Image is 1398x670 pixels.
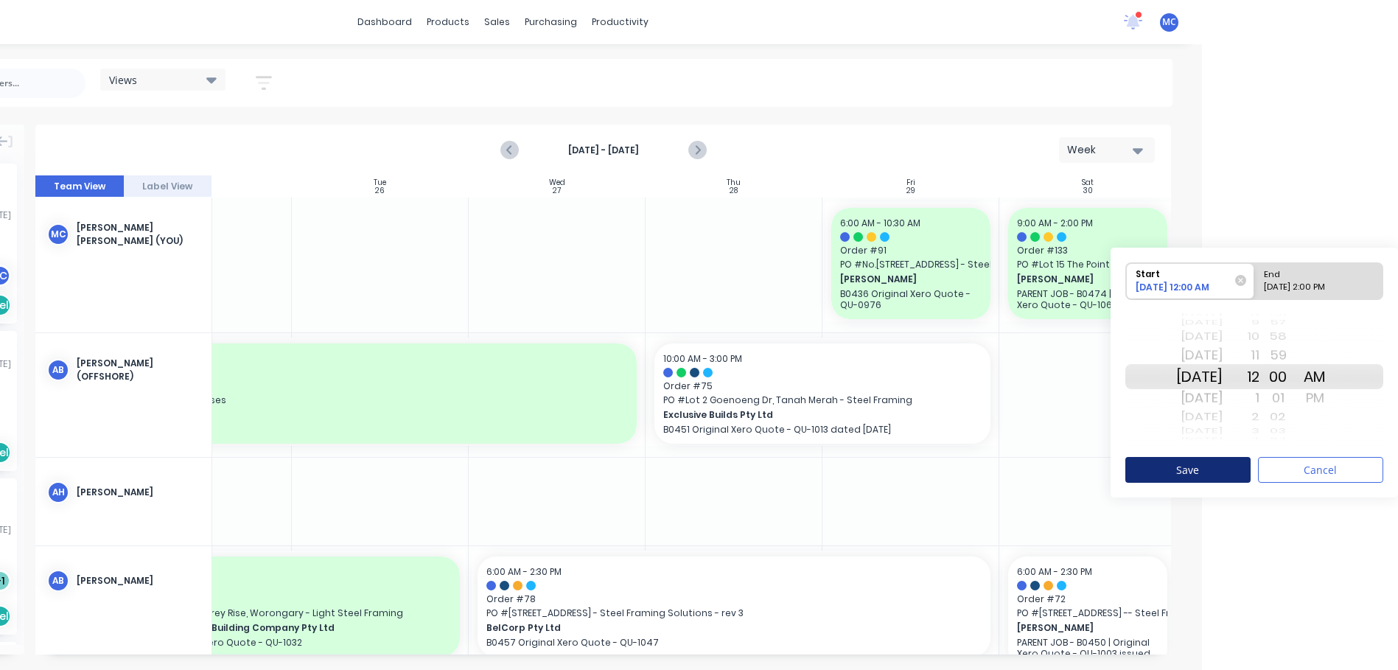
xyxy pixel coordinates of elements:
[1017,637,1158,659] p: PARENT JOB - B0450 | Original Xero Quote - QU-1003 issued [DATE]
[1017,244,1158,257] span: Order # 133
[1017,273,1144,286] span: [PERSON_NAME]
[663,408,950,422] span: Exclusive Builds Pty Ltd
[486,607,982,620] span: PO # [STREET_ADDRESS] - Steel Framing Solutions - rev 3
[77,486,200,499] div: [PERSON_NAME]
[584,11,656,33] div: productivity
[47,481,69,503] div: AH
[375,187,385,195] div: 26
[486,621,932,635] span: BelCorp Pty Ltd
[477,11,517,33] div: sales
[1176,425,1223,437] div: [DATE]
[1176,364,1223,389] div: [DATE]
[1296,364,1333,389] div: AM
[840,217,920,229] span: 6:00 AM - 10:30 AM
[1176,316,1223,329] div: [DATE]
[663,424,982,435] p: B0451 Original Xero Quote - QU-1013 dated [DATE]
[1176,327,1223,346] div: [DATE]
[1259,436,1296,441] div: 04
[1223,327,1259,346] div: 10
[133,621,419,635] span: [PERSON_NAME] Building Company Pty Ltd
[1259,364,1296,389] div: 00
[486,637,982,648] p: B0457 Original Xero Quote - QU-1047
[549,178,565,187] div: Wed
[730,187,738,195] div: 28
[486,593,982,606] span: Order # 78
[350,11,419,33] a: dashboard
[1059,137,1155,163] button: Week
[1176,313,1223,318] div: [DATE]
[1017,593,1158,606] span: Order # 72
[1017,288,1158,310] p: PARENT JOB - B0474 | Original Xero Quote - QU-1068 issued [DATE]
[1082,178,1094,187] div: Sat
[1017,217,1093,229] span: 9:00 AM - 2:00 PM
[1017,258,1158,271] span: PO # Lot 15 The Point Cct, [GEOGRAPHIC_DATA]
[109,72,137,88] span: Views
[1223,343,1259,367] div: 11
[1223,408,1259,427] div: 2
[906,178,915,187] div: Fri
[486,565,562,578] span: 6:00 AM - 2:30 PM
[1017,565,1092,578] span: 6:00 AM - 2:30 PM
[1017,607,1158,620] span: PO # [STREET_ADDRESS] -- Steel Framing - Rev 4
[663,394,982,407] span: PO # Lot 2 Goenoeng Dr, Tanah Merah - Steel Framing
[1176,343,1223,367] div: [DATE]
[530,144,677,157] strong: [DATE] - [DATE]
[47,570,69,592] div: AB
[1259,263,1366,282] div: End
[1259,425,1296,437] div: 03
[1223,364,1259,389] div: 12
[1259,327,1296,346] div: 58
[1130,263,1237,282] div: Start
[1083,187,1093,195] div: 30
[727,178,741,187] div: Thu
[1223,307,1259,446] div: Hour
[47,223,69,245] div: MC
[1223,313,1259,318] div: 8
[1259,313,1296,318] div: 56
[1162,15,1176,29] span: MC
[1223,316,1259,329] div: 9
[1067,142,1135,158] div: Week
[1259,307,1296,446] div: Minute
[1223,386,1259,410] div: 1
[35,175,124,198] button: Team View
[1176,436,1223,441] div: [DATE]
[419,11,477,33] div: products
[553,187,561,195] div: 27
[77,574,200,587] div: [PERSON_NAME]
[906,187,915,195] div: 29
[840,244,982,257] span: Order # 91
[517,11,584,33] div: purchasing
[663,352,742,365] span: 10:00 AM - 3:00 PM
[1259,316,1296,329] div: 57
[1223,425,1259,437] div: 3
[133,637,451,648] p: B0452 Original Xero Quote - QU-1032
[840,273,968,286] span: [PERSON_NAME]
[1125,457,1251,483] button: Save
[47,359,69,381] div: AB
[124,175,212,198] button: Label View
[1017,621,1144,635] span: [PERSON_NAME]
[1176,408,1223,427] div: [DATE]
[77,221,200,248] div: [PERSON_NAME] [PERSON_NAME] (You)
[374,178,386,187] div: Tue
[1176,307,1223,446] div: Date
[1259,343,1296,367] div: 59
[840,288,982,310] p: B0436 Original Xero Quote - QU-0976
[1130,281,1237,299] div: [DATE] 12:00 AM
[1176,386,1223,410] div: [DATE]
[663,380,982,393] span: Order # 75
[840,258,982,271] span: PO # No.[STREET_ADDRESS] - Steel Framing Design & Supply - Rev 2
[1259,281,1366,299] div: [DATE] 2:00 PM
[1296,386,1333,410] div: PM
[133,607,451,620] span: PO # Lot 657 Osprey Rise, Worongary - Light Steel Framing
[133,593,451,606] span: Order # 76
[1259,386,1296,410] div: 01
[77,357,200,383] div: [PERSON_NAME] (OFFSHORE)
[1259,408,1296,427] div: 02
[1258,457,1383,483] button: Cancel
